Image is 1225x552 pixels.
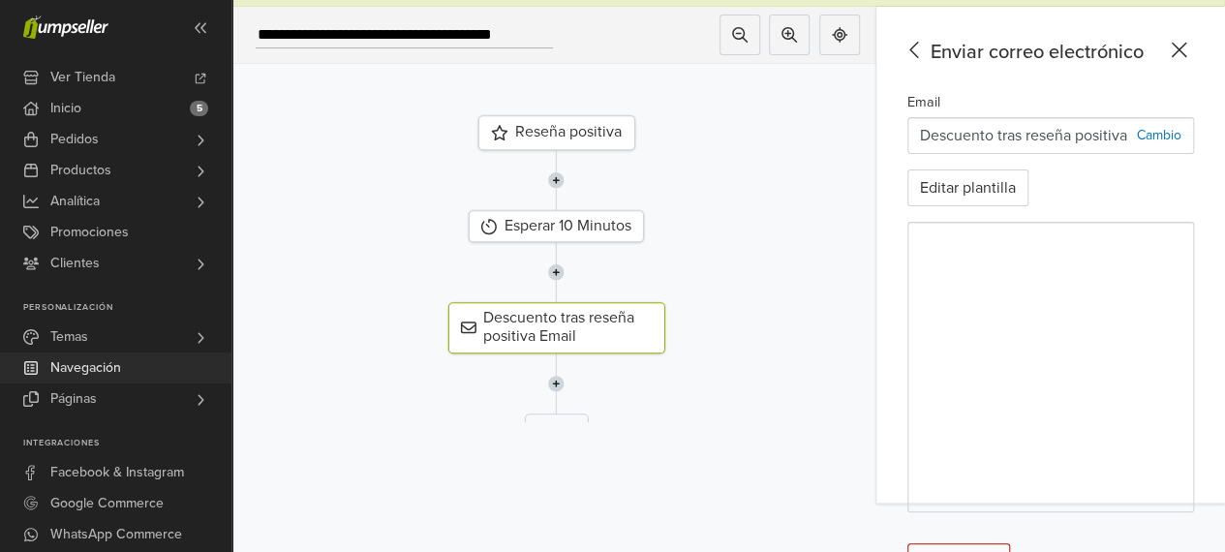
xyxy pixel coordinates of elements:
[907,92,940,113] label: Email
[50,322,88,353] span: Temas
[23,302,231,314] p: Personalización
[50,93,81,124] span: Inicio
[50,124,99,155] span: Pedidos
[1137,125,1181,145] p: Cambio
[50,383,97,414] span: Páginas
[50,488,164,519] span: Google Commerce
[50,186,100,217] span: Analítica
[23,438,231,449] p: Integraciones
[50,457,184,488] span: Facebook & Instagram
[447,302,664,353] div: Descuento tras reseña positiva Email
[920,124,1127,147] p: Descuento tras reseña positiva
[548,353,565,414] img: line-7960e5f4d2b50ad2986e.svg
[469,210,644,242] div: Esperar 10 Minutos
[477,115,634,150] div: Reseña positiva
[907,169,1028,206] button: Editar plantilla
[50,353,121,383] span: Navegación
[908,223,1193,511] iframe: Descuento tras reseña positiva
[900,38,1194,67] div: Enviar correo electrónico
[50,519,182,550] span: WhatsApp Commerce
[548,242,565,302] img: line-7960e5f4d2b50ad2986e.svg
[50,248,100,279] span: Clientes
[50,155,111,186] span: Productos
[50,62,115,93] span: Ver Tienda
[190,101,208,116] span: 5
[548,150,565,210] img: line-7960e5f4d2b50ad2986e.svg
[50,217,129,248] span: Promociones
